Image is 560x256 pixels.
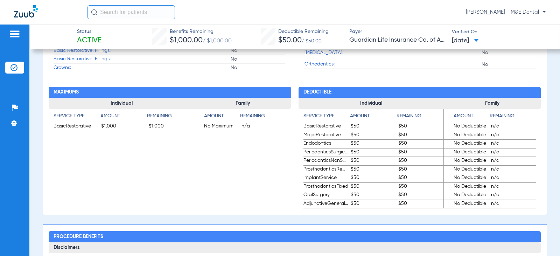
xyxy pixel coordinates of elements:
[299,87,541,98] h2: Deductible
[49,87,291,98] h2: Maximums
[491,123,536,131] span: n/a
[54,112,100,120] h4: Service Type
[398,174,443,182] span: $50
[491,148,536,157] span: n/a
[525,222,560,256] iframe: Chat Widget
[444,98,541,109] h3: Family
[170,37,203,44] span: $1,000.00
[398,166,443,174] span: $50
[194,112,240,120] h4: Amount
[351,174,396,182] span: $50
[351,140,396,148] span: $50
[49,98,194,109] h3: Individual
[350,112,397,123] app-breakdown-title: Amount
[194,98,291,109] h3: Family
[351,191,396,200] span: $50
[350,112,397,120] h4: Amount
[101,123,146,131] span: $1,000
[349,36,446,44] span: Guardian Life Insurance Co. of America
[444,183,489,191] span: No Deductible
[491,183,536,191] span: n/a
[491,157,536,165] span: n/a
[444,191,489,200] span: No Deductible
[87,5,175,19] input: Search for patients
[9,30,20,38] img: hamburger-icon
[482,49,536,56] span: No
[351,166,396,174] span: $50
[54,55,122,63] span: Basic Restorative, Fillings:
[194,123,239,131] span: No Maximum
[444,112,490,123] app-breakdown-title: Amount
[351,200,396,208] span: $50
[303,166,349,174] span: ProsthodonticsRemovable
[231,56,285,63] span: No
[54,112,100,123] app-breakdown-title: Service Type
[351,183,396,191] span: $50
[444,123,489,131] span: No Deductible
[77,36,101,46] span: Active
[278,37,302,44] span: $50.00
[54,123,99,131] span: BasicRestorative
[491,174,536,182] span: n/a
[170,28,232,35] span: Benefits Remaining
[303,157,349,165] span: PeriodonticsNonSurgical
[397,112,443,123] app-breakdown-title: Remaining
[100,112,147,120] h4: Amount
[491,140,536,148] span: n/a
[491,131,536,140] span: n/a
[278,28,329,35] span: Deductible Remaining
[398,140,443,148] span: $50
[444,174,489,182] span: No Deductible
[49,231,540,242] h2: Procedure Benefits
[444,112,490,120] h4: Amount
[147,112,194,123] app-breakdown-title: Remaining
[444,200,489,208] span: No Deductible
[147,112,194,120] h4: Remaining
[444,148,489,157] span: No Deductible
[14,5,38,18] img: Zuub Logo
[490,112,535,123] app-breakdown-title: Remaining
[303,140,349,148] span: Endodontics
[351,148,396,157] span: $50
[466,9,546,16] span: [PERSON_NAME] - M&E Dental
[49,242,540,254] h3: Disclaimers
[304,49,373,56] span: [MEDICAL_DATA]:
[303,148,349,157] span: PeriodonticsSurgical
[398,131,443,140] span: $50
[54,47,122,54] span: Basic Restorative, Fillings:
[482,61,536,68] span: No
[491,191,536,200] span: n/a
[398,183,443,191] span: $50
[231,64,285,71] span: No
[351,123,396,131] span: $50
[194,112,240,123] app-breakdown-title: Amount
[240,112,286,120] h4: Remaining
[303,112,350,123] app-breakdown-title: Service Type
[203,38,232,44] span: / $1,000.00
[303,112,350,120] h4: Service Type
[303,131,349,140] span: MajorRestorative
[398,200,443,208] span: $50
[491,200,536,208] span: n/a
[302,39,322,43] span: / $50.00
[240,112,286,123] app-breakdown-title: Remaining
[304,61,373,68] span: Orthodontics:
[398,191,443,200] span: $50
[299,98,444,109] h3: Individual
[91,9,97,15] img: Search Icon
[351,131,396,140] span: $50
[452,28,548,36] span: Verified On
[398,148,443,157] span: $50
[303,174,349,182] span: ImplantService
[149,123,194,131] span: $1,000
[303,183,349,191] span: ProsthodonticsFixed
[231,47,285,54] span: No
[351,157,396,165] span: $50
[444,140,489,148] span: No Deductible
[100,112,147,123] app-breakdown-title: Amount
[398,157,443,165] span: $50
[491,166,536,174] span: n/a
[303,123,349,131] span: BasicRestorative
[303,200,349,208] span: AdjunctiveGeneralServices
